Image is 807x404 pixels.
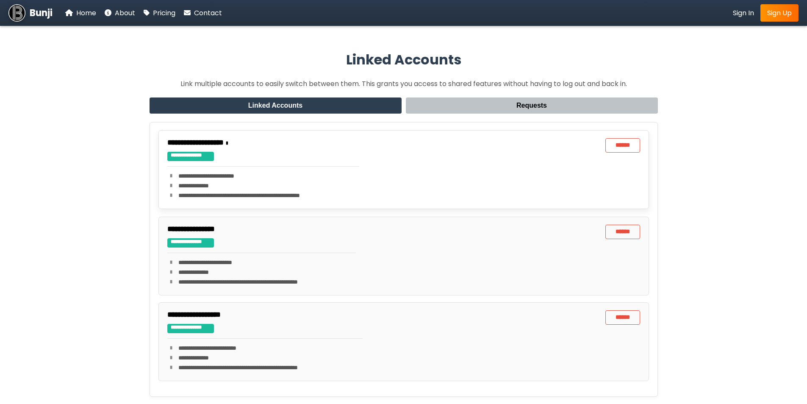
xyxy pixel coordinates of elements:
button: Requests [406,98,658,114]
a: Sign Up [760,4,799,22]
a: Home [65,8,96,18]
a: About [105,8,135,18]
a: Bunji [8,4,53,21]
span: Bunji [30,6,53,20]
p: Link multiple accounts to easily switch between them. This grants you access to shared features w... [150,78,658,89]
h2: Linked Accounts [150,50,658,70]
a: Sign In [733,8,754,18]
a: Contact [184,8,222,18]
span: Home [76,8,96,18]
img: Bunji Dental Referral Management [8,4,25,21]
span: Contact [194,8,222,18]
a: Pricing [144,8,175,18]
span: About [115,8,135,18]
span: Sign Up [767,8,792,18]
span: Pricing [153,8,175,18]
button: Linked Accounts [150,98,402,114]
